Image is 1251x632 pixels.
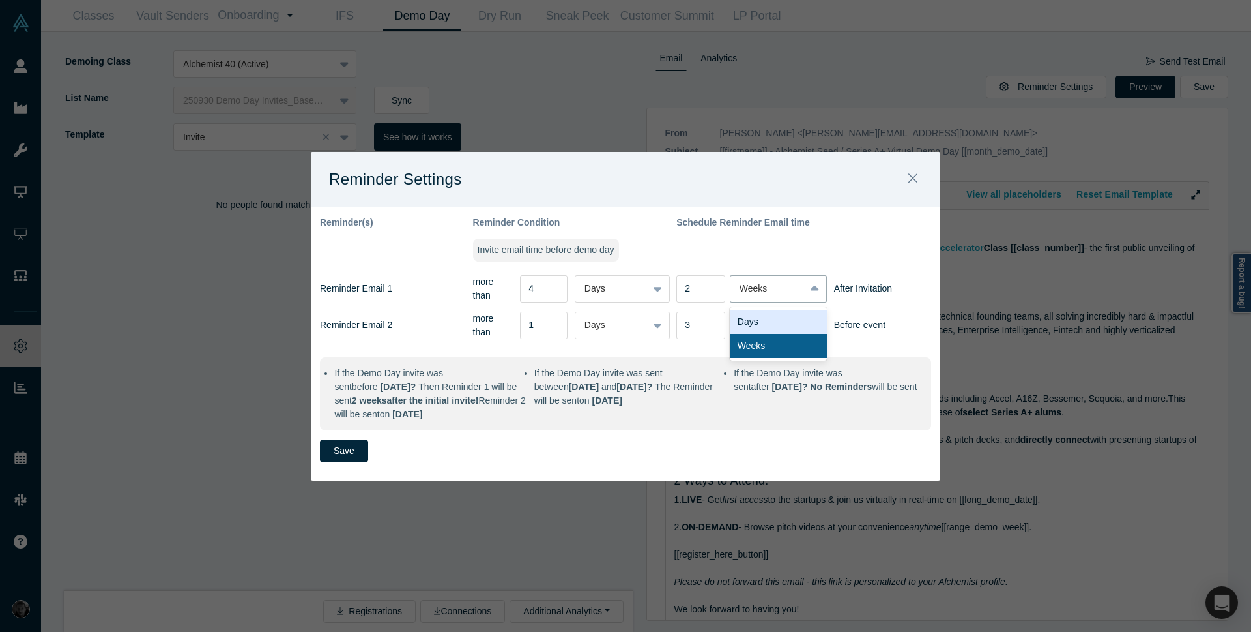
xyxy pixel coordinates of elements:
[473,312,511,339] span: more than
[676,216,931,230] div: Schedule Reminder Email time
[320,275,473,303] div: Reminder Email 1
[569,382,601,392] strong: [DATE]
[730,334,827,358] div: Weeks
[478,245,614,255] span: Invite email time before demo day
[834,282,931,295] span: After Invitation
[320,216,473,230] div: Reminder(s)
[329,166,485,193] h1: Reminder Settings
[899,166,927,194] button: Close
[334,367,527,421] li: If the Demo Day invite was sent before Then Reminder 1 will be sent Reminder 2 will be sent on
[584,318,639,332] div: Days
[352,395,479,406] strong: 2 weeks after the initial invite!
[730,310,827,334] div: Days
[584,282,639,295] div: Days
[834,318,931,332] span: Before event
[320,312,473,339] div: Reminder Email 2
[473,216,677,230] div: Reminder Condition
[616,382,655,392] strong: [DATE]?
[392,409,425,419] strong: [DATE]
[534,367,727,421] li: If the Demo Day invite was sent between and The Reminder will be sent on
[810,382,872,392] strong: No Reminders
[734,367,927,421] li: If the Demo Day invite was sent after will be sent
[473,275,511,303] span: more than
[740,282,796,295] div: Weeks
[772,382,808,392] strong: [DATE]?
[592,395,625,406] strong: [DATE]
[320,440,368,462] button: Save
[380,382,418,392] strong: [DATE]?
